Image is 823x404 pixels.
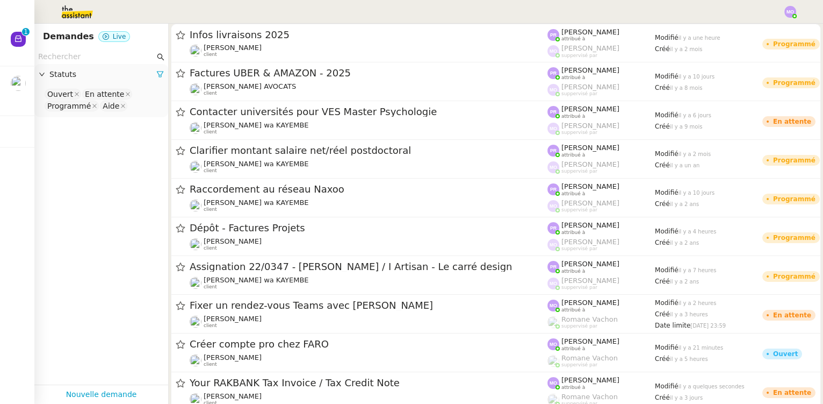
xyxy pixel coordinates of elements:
img: svg [547,29,559,41]
app-user-label: suppervisé par [547,238,655,252]
span: attribué à [561,346,585,352]
span: Modifié [655,266,678,274]
div: En attente [85,89,124,99]
app-user-label: suppervisé par [547,354,655,368]
div: Ouvert [47,89,73,99]
img: users%2F747wGtPOU8c06LfBMyRxetZoT1v2%2Favatar%2Fnokpict.jpg [190,83,201,95]
span: suppervisé par [561,53,597,59]
span: il y a 2 ans [670,240,699,246]
span: il y a 5 heures [670,356,708,362]
img: svg [547,106,559,118]
div: Programmé [773,41,815,47]
span: il y a 6 jours [678,112,711,118]
span: Statuts [49,68,156,81]
span: [PERSON_NAME] [561,105,619,113]
input: Rechercher [38,51,155,63]
img: svg [547,300,559,311]
div: Statuts [34,64,168,85]
span: Modifié [655,150,678,158]
div: En attente [773,312,811,318]
nz-badge-sup: 1 [22,28,30,36]
nz-select-item: Aide [100,101,127,111]
span: [PERSON_NAME] [561,66,619,74]
span: Créé [655,45,670,53]
span: attribué à [561,230,585,236]
app-user-label: suppervisé par [547,83,655,97]
span: suppervisé par [561,246,597,252]
span: il y a 2 heures [678,300,717,306]
img: users%2FfjlNmCTkLiVoA3HQjY3GA5JXGxb2%2Favatar%2Fstarofservice_97480retdsc0392.png [190,238,201,250]
img: svg [547,161,559,173]
span: Créé [655,123,670,130]
app-user-detailed-label: client [190,199,547,212]
app-user-label: suppervisé par [547,315,655,329]
div: Programmé [773,80,815,86]
span: client [204,90,217,96]
span: Live [113,33,126,40]
span: client [204,129,217,135]
span: Créé [655,200,670,208]
span: il y a 2 mois [678,151,711,157]
span: Créé [655,278,670,285]
span: Modifié [655,344,678,351]
div: En attente [773,118,811,125]
span: Romane Vachon [561,393,618,401]
span: Clarifier montant salaire net/réel postdoctoral [190,146,547,155]
span: il y a quelques secondes [678,384,745,389]
span: Modifié [655,73,678,80]
span: [PERSON_NAME] wa KAYEMBE [204,121,309,129]
app-user-label: attribué à [547,105,655,119]
span: Your RAKBANK Tax Invoice / Tax Credit Note [190,378,547,388]
span: Contacter universités pour VES Master Psychologie [190,107,547,117]
span: attribué à [561,114,585,119]
span: il y a 4 heures [678,229,717,235]
app-user-label: attribué à [547,299,655,313]
span: Date limite [655,322,690,329]
app-user-detailed-label: client [190,315,547,329]
img: svg [784,6,796,18]
app-user-label: attribué à [547,144,655,158]
img: svg [547,377,559,389]
span: suppervisé par [561,362,597,368]
img: users%2F47wLulqoDhMx0TTMwUcsFP5V2A23%2Favatar%2Fnokpict-removebg-preview-removebg-preview.png [190,200,201,211]
span: client [204,323,217,329]
span: Créer compte pro chez FARO [190,339,547,349]
span: [PERSON_NAME] [204,392,262,400]
span: suppervisé par [561,285,597,290]
div: Programmé [773,235,815,241]
div: Programmé [47,101,91,111]
span: [PERSON_NAME] [561,376,619,384]
app-user-label: suppervisé par [547,122,655,136]
nz-page-header-title: Demandes [43,29,94,44]
img: users%2FfjlNmCTkLiVoA3HQjY3GA5JXGxb2%2Favatar%2Fstarofservice_97480retdsc0392.png [190,355,201,366]
div: Programmé [773,196,815,202]
span: il y a 9 mois [670,124,703,130]
span: Créé [655,355,670,363]
span: [PERSON_NAME] [204,44,262,52]
img: svg [547,200,559,212]
span: client [204,245,217,251]
app-user-label: attribué à [547,66,655,80]
span: [PERSON_NAME] [561,160,619,168]
span: [PERSON_NAME] wa KAYEMBE [204,160,309,168]
app-user-label: suppervisé par [547,199,655,213]
span: [PERSON_NAME] [561,122,619,130]
app-user-label: attribué à [547,260,655,274]
a: Nouvelle demande [66,388,137,401]
span: Assignation 22/0347 - [PERSON_NAME] / I Artisan - Le carré design [190,262,547,272]
span: client [204,207,217,212]
span: suppervisé par [561,130,597,136]
img: users%2FyQfMwtYgTqhRP2YHWHmG2s2LYaD3%2Favatar%2Fprofile-pic.png [547,316,559,328]
img: users%2F47wLulqoDhMx0TTMwUcsFP5V2A23%2Favatar%2Fnokpict-removebg-preview-removebg-preview.png [190,122,201,134]
span: attribué à [561,191,585,197]
span: [PERSON_NAME] [204,237,262,245]
span: suppervisé par [561,207,597,213]
span: suppervisé par [561,91,597,97]
span: client [204,168,217,174]
span: Factures UBER & AMAZON - 2025 [190,68,547,78]
span: Modifié [655,111,678,119]
img: svg [547,84,559,96]
span: Infos livraisons 2025 [190,30,547,40]
span: Fixer un rendez-vous Teams avec [PERSON_NAME] [190,301,547,310]
span: il y a 10 jours [678,190,715,196]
